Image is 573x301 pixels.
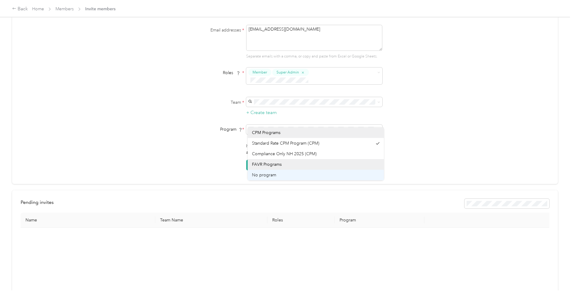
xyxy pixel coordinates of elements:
[267,213,335,228] th: Roles
[55,6,74,11] a: Members
[21,199,58,208] div: left-menu
[252,151,317,156] span: Compliance Only NH 2025 (CPM)
[276,70,299,75] span: Super Admin
[85,6,116,12] span: Invite members
[246,25,382,51] textarea: [EMAIL_ADDRESS][DOMAIN_NAME]
[32,6,44,11] a: Home
[252,172,276,178] span: No program
[246,160,278,170] button: Send Invites
[248,159,384,170] li: FAVR Programs
[168,126,244,133] div: Program
[246,109,277,116] button: + Create team
[168,27,244,33] label: Email addresses
[221,68,242,77] span: Roles
[21,213,155,228] th: Name
[168,99,244,106] label: Team
[335,213,424,228] th: Program
[246,143,382,155] p: If multiple members are invited above, this profile information will apply to all invited members
[21,199,549,208] div: info-bar
[272,69,309,76] button: Super Admin
[253,70,267,75] span: Member
[246,54,382,59] p: Separate emails with a comma, or copy and paste from Excel or Google Sheets.
[248,69,271,76] button: Member
[21,199,54,205] span: Pending invites
[464,199,549,208] div: Resend all invitations
[539,267,573,301] iframe: Everlance-gr Chat Button Frame
[252,141,319,146] span: Standard Rate CPM Program (CPM)
[155,213,267,228] th: Team Name
[248,127,384,138] li: CPM Programs
[12,5,28,13] div: Back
